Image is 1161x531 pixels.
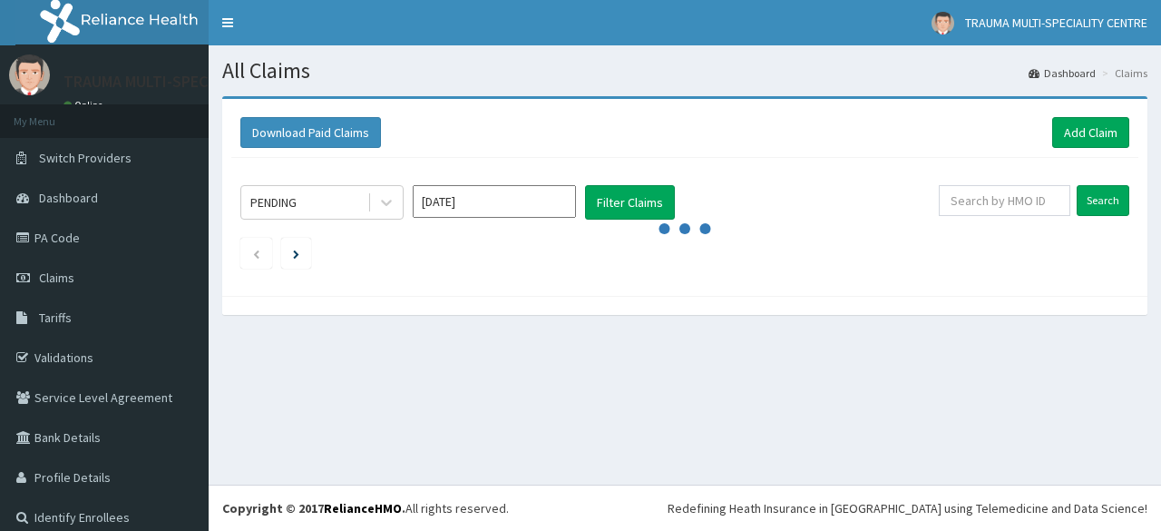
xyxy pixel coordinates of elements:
a: Dashboard [1029,65,1096,81]
p: TRAUMA MULTI-SPECIALITY CENTRE [63,74,311,90]
span: Switch Providers [39,150,132,166]
footer: All rights reserved. [209,485,1161,531]
input: Search by HMO ID [939,185,1070,216]
svg: audio-loading [658,202,712,256]
input: Select Month and Year [413,185,576,218]
strong: Copyright © 2017 . [222,500,405,516]
a: RelianceHMO [324,500,402,516]
a: Previous page [252,245,260,261]
span: Claims [39,270,74,286]
a: Add Claim [1052,117,1129,148]
button: Filter Claims [585,185,675,220]
div: Redefining Heath Insurance in [GEOGRAPHIC_DATA] using Telemedicine and Data Science! [668,499,1147,517]
button: Download Paid Claims [240,117,381,148]
li: Claims [1098,65,1147,81]
a: Next page [293,245,299,261]
span: Dashboard [39,190,98,206]
img: User Image [932,12,954,34]
div: PENDING [250,193,297,211]
a: Online [63,99,107,112]
input: Search [1077,185,1129,216]
span: Tariffs [39,310,72,326]
img: User Image [9,54,50,95]
span: TRAUMA MULTI-SPECIALITY CENTRE [965,15,1147,31]
h1: All Claims [222,59,1147,83]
